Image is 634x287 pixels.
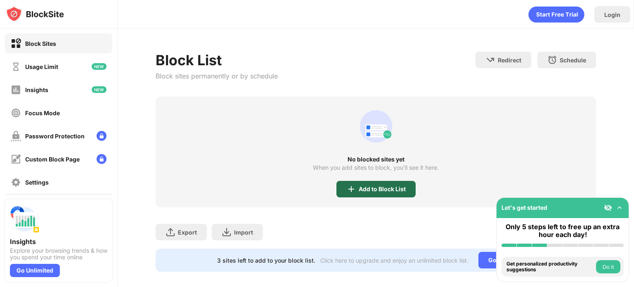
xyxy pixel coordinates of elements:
div: Add to Block List [359,186,406,192]
div: Only 5 steps left to free up an extra hour each day! [502,223,624,239]
img: block-on.svg [11,38,21,49]
div: Import [234,229,253,236]
div: Export [178,229,197,236]
div: Go Unlimited [478,252,535,268]
div: Schedule [560,57,586,64]
img: insights-off.svg [11,85,21,95]
div: Block Sites [25,40,56,47]
div: Go Unlimited [10,264,60,277]
div: Let's get started [502,204,547,211]
img: lock-menu.svg [97,131,106,141]
div: Insights [10,237,107,246]
div: Password Protection [25,133,85,140]
img: settings-off.svg [11,177,21,187]
div: 3 sites left to add to your block list. [217,257,315,264]
div: Settings [25,179,49,186]
img: lock-menu.svg [97,154,106,164]
button: Do it [596,260,620,273]
img: focus-off.svg [11,108,21,118]
img: push-insights.svg [10,204,40,234]
div: animation [356,107,396,146]
div: Redirect [498,57,521,64]
img: password-protection-off.svg [11,131,21,141]
img: eye-not-visible.svg [604,204,612,212]
div: Get personalized productivity suggestions [506,261,594,273]
div: Click here to upgrade and enjoy an unlimited block list. [320,257,468,264]
div: No blocked sites yet [156,156,596,163]
img: logo-blocksite.svg [6,6,64,22]
img: new-icon.svg [92,63,106,70]
div: animation [528,6,584,23]
div: Login [604,11,620,18]
div: Usage Limit [25,63,58,70]
div: Focus Mode [25,109,60,116]
div: When you add sites to block, you’ll see it here. [313,164,439,171]
div: Block sites permanently or by schedule [156,72,278,80]
img: time-usage-off.svg [11,62,21,72]
img: customize-block-page-off.svg [11,154,21,164]
img: omni-setup-toggle.svg [615,204,624,212]
img: new-icon.svg [92,86,106,93]
div: Custom Block Page [25,156,80,163]
div: Insights [25,86,48,93]
div: Explore your browsing trends & how you spend your time online [10,247,107,261]
div: Block List [156,52,278,69]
